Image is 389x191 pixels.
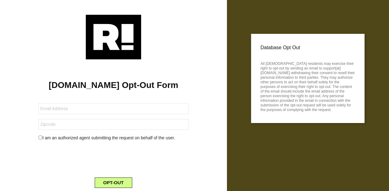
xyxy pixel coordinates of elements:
p: Database Opt Out [260,43,355,52]
input: Email Address [38,103,189,114]
h1: [DOMAIN_NAME] Opt-Out Form [9,80,218,90]
img: Retention.com [86,15,141,59]
p: All [DEMOGRAPHIC_DATA] residents may exercise their right to opt-out by sending an email to suppo... [260,60,355,112]
button: OPT-OUT [95,177,133,188]
iframe: reCAPTCHA [67,146,160,170]
div: I am an authorized agent submitting the request on behalf of the user. [34,135,193,141]
input: Zipcode [38,119,189,130]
